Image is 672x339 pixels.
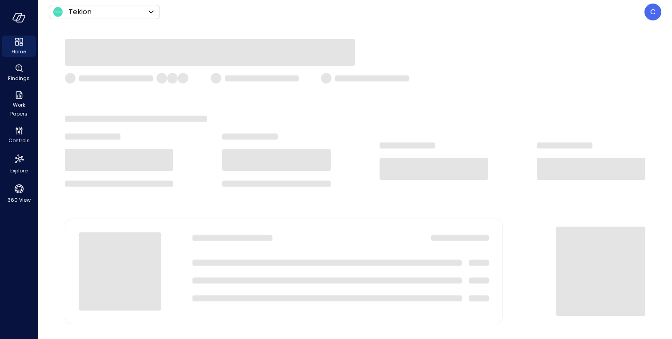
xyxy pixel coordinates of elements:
div: Explore [2,151,36,176]
span: Home [12,47,26,56]
div: Home [2,36,36,57]
img: Icon [52,7,63,17]
span: Controls [8,136,30,145]
div: Csamarpuri [644,4,661,20]
div: 360 View [2,181,36,205]
span: 360 View [8,195,31,204]
div: Controls [2,124,36,146]
p: Tekion [68,7,92,17]
span: Explore [10,166,28,175]
div: Findings [2,62,36,84]
div: Work Papers [2,89,36,119]
span: Work Papers [5,100,32,118]
span: Findings [8,74,30,83]
p: C [650,7,656,17]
